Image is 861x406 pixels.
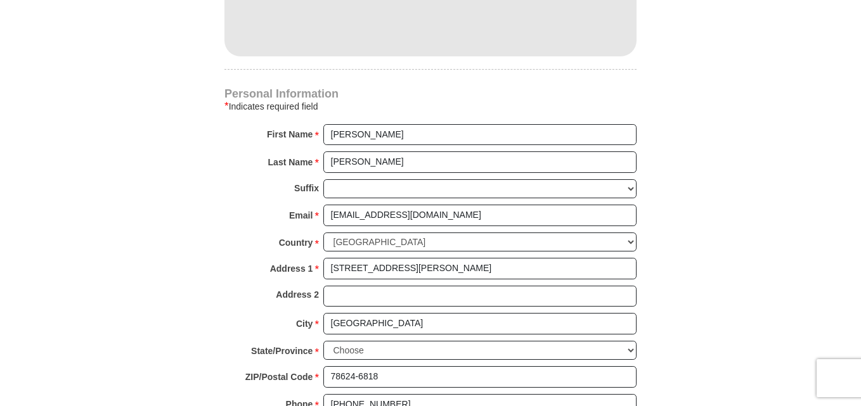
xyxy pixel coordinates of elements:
[224,89,637,99] h4: Personal Information
[296,315,313,333] strong: City
[251,342,313,360] strong: State/Province
[224,99,637,114] div: Indicates required field
[294,179,319,197] strong: Suffix
[245,368,313,386] strong: ZIP/Postal Code
[289,206,313,224] strong: Email
[270,260,313,277] strong: Address 1
[276,286,319,303] strong: Address 2
[279,234,313,251] strong: Country
[268,153,313,171] strong: Last Name
[267,125,313,143] strong: First Name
